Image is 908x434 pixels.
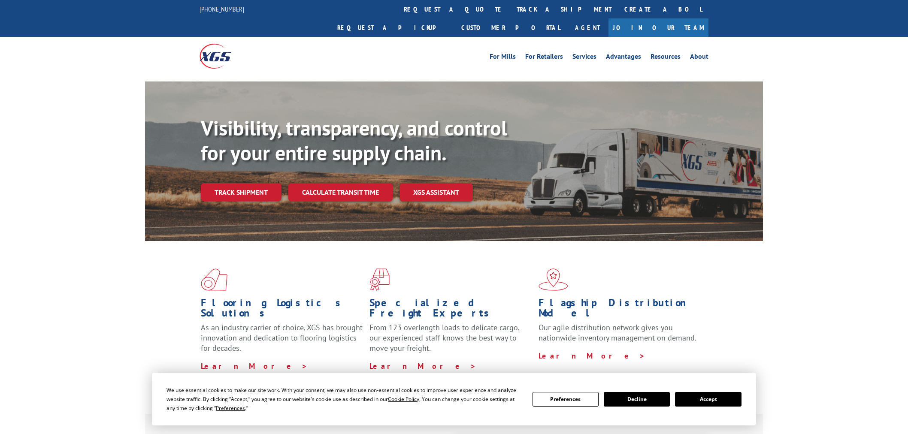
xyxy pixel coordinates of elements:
a: Customer Portal [455,18,566,37]
a: Learn More > [201,361,308,371]
img: xgs-icon-total-supply-chain-intelligence-red [201,268,227,291]
a: Join Our Team [608,18,708,37]
a: Services [572,53,596,63]
a: About [690,53,708,63]
a: [PHONE_NUMBER] [200,5,244,13]
button: Accept [675,392,741,407]
a: For Mills [490,53,516,63]
a: Advantages [606,53,641,63]
a: For Retailers [525,53,563,63]
span: Cookie Policy [388,395,419,403]
span: Our agile distribution network gives you nationwide inventory management on demand. [539,322,696,343]
h1: Flagship Distribution Model [539,298,701,322]
span: Preferences [216,404,245,412]
a: Learn More > [539,351,645,361]
a: XGS ASSISTANT [400,183,473,202]
p: From 123 overlength loads to delicate cargo, our experienced staff knows the best way to move you... [369,322,532,361]
h1: Flooring Logistics Solutions [201,298,363,322]
a: Calculate transit time [288,183,393,202]
div: Cookie Consent Prompt [152,373,756,425]
div: We use essential cookies to make our site work. With your consent, we may also use non-essential ... [166,386,522,413]
b: Visibility, transparency, and control for your entire supply chain. [201,115,507,166]
a: Agent [566,18,608,37]
button: Decline [604,392,670,407]
a: Request a pickup [331,18,455,37]
a: Resources [651,53,681,63]
img: xgs-icon-flagship-distribution-model-red [539,268,568,291]
span: As an industry carrier of choice, XGS has brought innovation and dedication to flooring logistics... [201,322,363,353]
button: Preferences [533,392,599,407]
a: Track shipment [201,183,281,201]
img: xgs-icon-focused-on-flooring-red [369,268,390,291]
a: Learn More > [369,361,476,371]
h1: Specialized Freight Experts [369,298,532,322]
